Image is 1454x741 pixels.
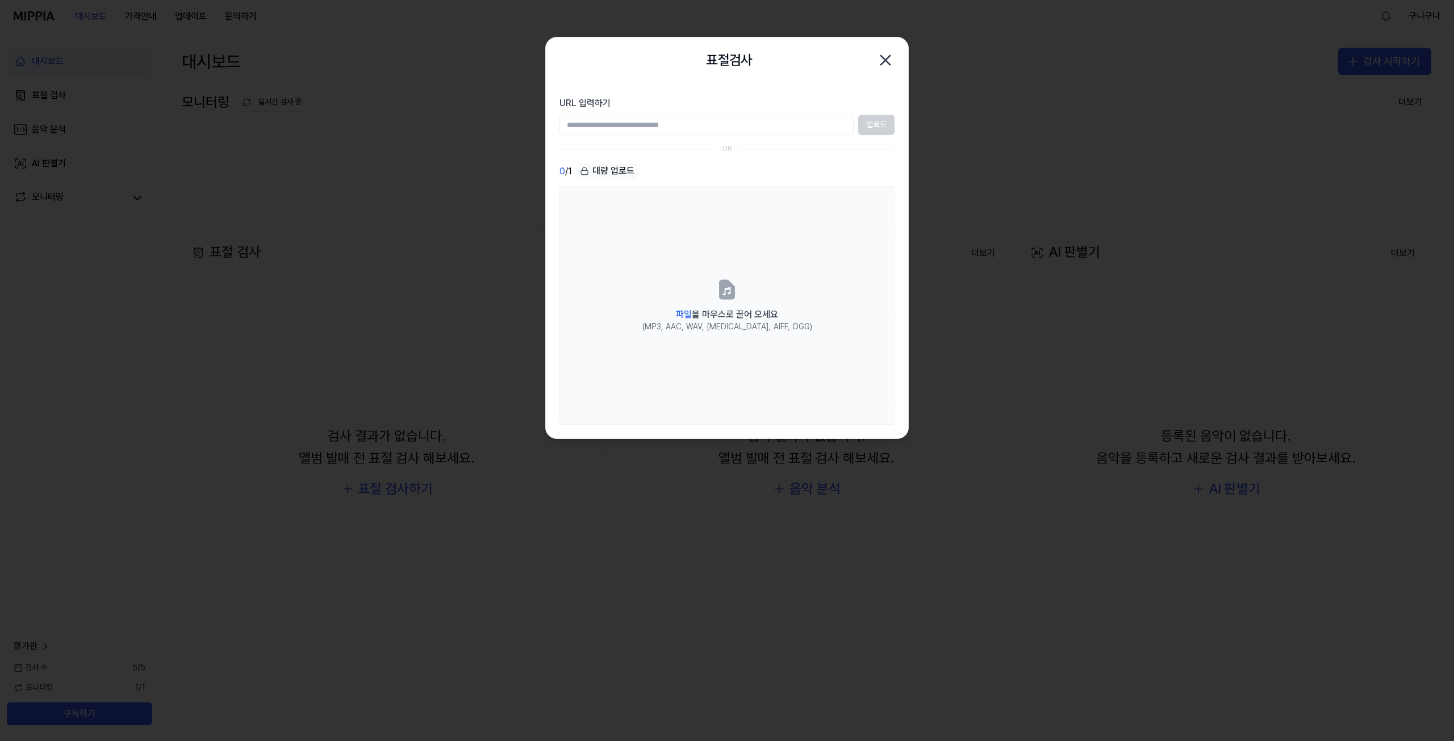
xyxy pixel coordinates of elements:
[676,309,692,320] span: 파일
[576,163,638,179] button: 대량 업로드
[559,97,895,110] label: URL 입력하기
[676,309,778,320] span: 을 마우스로 끌어 오세요
[576,163,638,179] div: 대량 업로드
[722,144,732,154] div: OR
[706,49,753,71] h2: 표절검사
[642,321,812,333] div: (MP3, AAC, WAV, [MEDICAL_DATA], AIFF, OGG)
[559,163,572,179] div: / 1
[559,165,565,178] span: 0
